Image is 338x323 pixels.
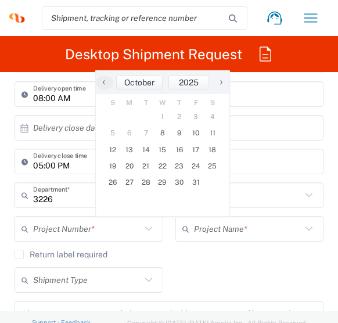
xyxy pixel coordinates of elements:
[154,125,171,141] span: 8
[138,97,154,109] th: weekday
[65,46,242,62] h2: Desktop Shipment Request
[105,125,121,141] span: 5
[188,109,204,125] span: 3
[138,125,154,141] span: 7
[171,158,188,174] span: 23
[154,158,171,174] span: 22
[121,142,138,158] span: 13
[188,158,204,174] span: 24
[124,78,154,87] span: October
[171,142,188,158] span: 16
[212,76,229,89] button: ›
[204,142,221,158] span: 18
[188,125,204,141] span: 10
[138,158,154,174] span: 21
[188,174,204,191] span: 31
[105,158,121,174] span: 19
[179,78,199,87] span: 2025
[154,142,171,158] span: 15
[105,174,121,191] span: 26
[204,158,221,174] span: 25
[154,97,171,109] th: weekday
[171,97,188,109] th: weekday
[138,142,154,158] span: 14
[138,174,154,191] span: 28
[154,109,171,125] span: 1
[96,76,229,89] bs-datepicker-navigation-view: ​ ​ ​
[121,158,138,174] span: 20
[171,125,188,141] span: 9
[105,142,121,158] span: 12
[168,76,209,89] button: 2025
[42,7,229,29] input: Shipment, tracking or reference number
[188,142,204,158] span: 17
[204,109,221,125] span: 4
[15,250,107,259] label: Return label required
[116,76,163,89] button: October
[188,97,204,109] th: weekday
[121,125,138,141] span: 6
[121,174,138,191] span: 27
[204,125,221,141] span: 11
[154,174,171,191] span: 29
[105,97,121,109] th: weekday
[213,75,230,89] span: ›
[204,97,221,109] th: weekday
[171,174,188,191] span: 30
[121,97,138,109] th: weekday
[96,76,113,89] button: ‹
[171,109,188,125] span: 2
[95,75,113,89] span: ‹
[95,70,230,217] bs-datepicker-container: calendar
